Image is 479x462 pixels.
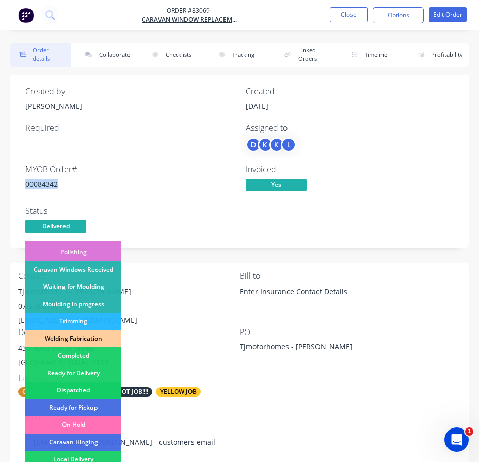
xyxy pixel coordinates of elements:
div: Ready for Delivery [25,365,121,382]
div: Required [25,123,234,133]
div: CARAVAN WINDOW [18,387,83,397]
div: Tjmotorhomes - [PERSON_NAME]07 578 0786[EMAIL_ADDRESS][DOMAIN_NAME] [18,285,240,327]
div: Waiting for Moulding [25,278,121,295]
button: Edit Order [429,7,467,22]
div: D [246,137,261,152]
button: Profitability [408,43,469,67]
div: Assigned to [246,123,454,133]
div: PO [240,327,461,337]
div: Bill to [240,271,461,281]
div: Tjmotorhomes - [PERSON_NAME] [18,285,240,299]
span: [DATE] [246,101,268,111]
button: Tracking [209,43,270,67]
img: Factory [18,8,34,23]
div: Contact [18,271,240,281]
div: Trimming [25,313,121,330]
div: Enter Insurance Contact Details [240,285,461,299]
div: YELLOW JOB [156,387,201,397]
button: Order details [10,43,71,67]
div: Tjmotorhomes - [PERSON_NAME] [240,341,367,355]
div: 07 578 0786 [18,299,240,313]
div: Moulding in progress [25,295,121,313]
span: 1 [465,427,473,436]
button: Delivered [25,220,86,235]
button: DKKL [246,137,296,152]
div: [EMAIL_ADDRESS][DOMAIN_NAME] [18,313,240,327]
div: Ready for Pickup [25,399,121,416]
span: Yes [246,179,307,191]
button: Collaborate [77,43,137,67]
div: Deliver to [18,327,240,337]
a: Caravan Window Replacements [142,15,238,24]
div: 00084342 [25,179,234,189]
div: Enter Insurance Contact Details [240,285,461,317]
span: Order #83069 - [142,6,238,15]
div: [PERSON_NAME] [25,101,234,111]
button: Checklists [143,43,203,67]
div: [GEOGRAPHIC_DATA], 3110 [18,355,240,370]
span: Delivered [25,220,86,233]
div: Notes [25,413,454,422]
div: K [258,137,273,152]
div: Invoiced [246,164,454,174]
div: Caravan Hinging [25,434,121,451]
div: MYOB Order # [25,164,234,174]
div: Created by [25,87,234,96]
div: 43b koromiko st Judea[GEOGRAPHIC_DATA], 3110 [18,341,240,374]
button: Close [330,7,368,22]
div: Welding Fabrication [25,330,121,347]
div: Status [25,206,234,216]
button: Options [373,7,424,23]
div: K [269,137,284,152]
div: Completed [25,347,121,365]
div: [EMAIL_ADDRESS][DOMAIN_NAME] - customers email [25,426,454,457]
div: Dispatched [25,382,121,399]
div: On Hold [25,416,121,434]
div: Created [246,87,454,96]
div: L [281,137,296,152]
button: Linked Orders [276,43,336,67]
div: Labels [18,374,240,383]
div: Polishing [25,244,121,261]
iframe: Intercom live chat [444,427,469,452]
div: 43b koromiko st Judea [18,341,240,355]
button: Timeline [342,43,403,67]
div: Caravan Windows Received [25,261,121,278]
